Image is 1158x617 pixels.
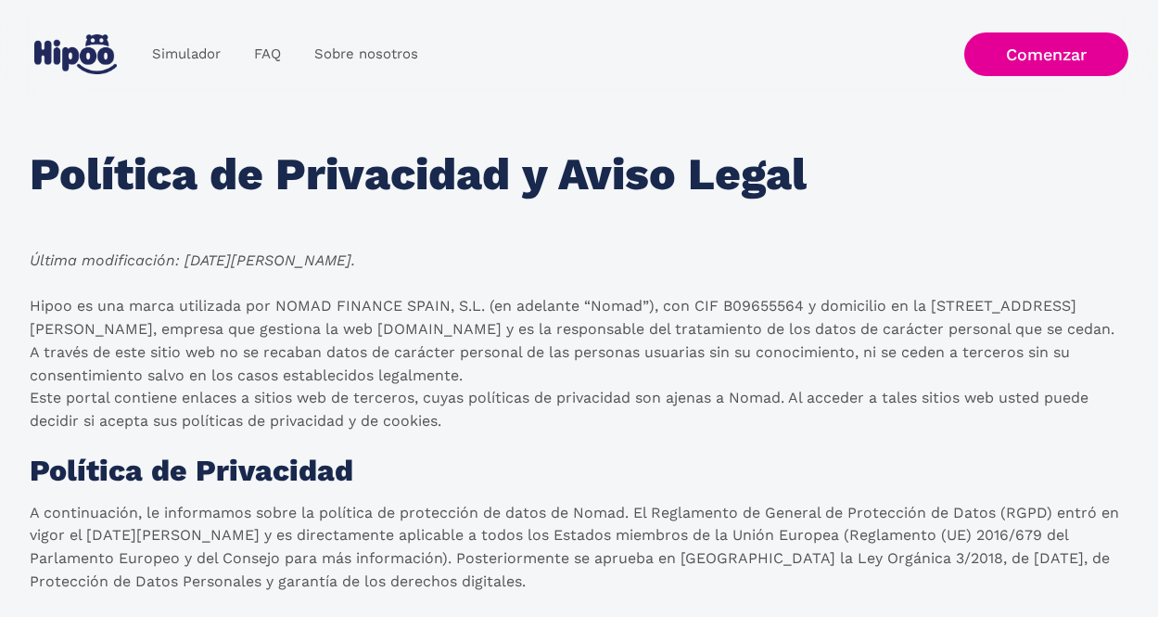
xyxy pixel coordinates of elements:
[30,502,1128,594] p: A continuación, le informamos sobre la política de protección de datos de Nomad. El Reglamento de...
[30,251,355,269] em: Última modificación: [DATE][PERSON_NAME].
[237,36,298,72] a: FAQ
[135,36,237,72] a: Simulador
[298,36,435,72] a: Sobre nosotros
[30,150,807,199] h1: Política de Privacidad y Aviso Legal
[30,295,1128,433] p: Hipoo es una marca utilizada por NOMAD FINANCE SPAIN, S.L. (en adelante “Nomad”), con CIF B096555...
[964,32,1128,76] a: Comenzar
[30,456,353,487] h1: Política de Privacidad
